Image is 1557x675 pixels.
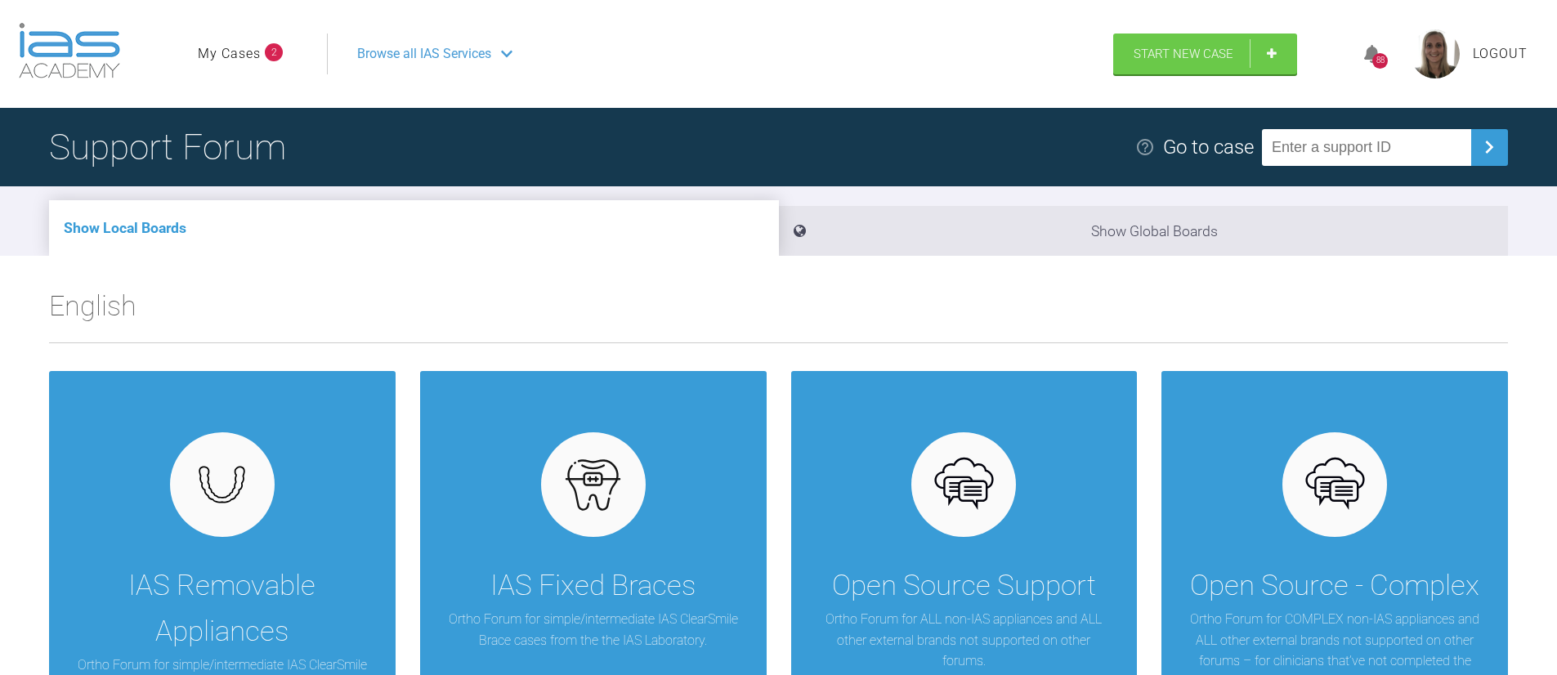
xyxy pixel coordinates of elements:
img: fixed.9f4e6236.svg [562,454,624,516]
div: IAS Removable Appliances [74,563,371,655]
li: Show Local Boards [49,200,779,256]
img: logo-light.3e3ef733.png [19,23,120,78]
img: profile.png [1411,29,1460,78]
span: Browse all IAS Services [357,43,491,65]
p: Ortho Forum for simple/intermediate IAS ClearSmile Brace cases from the the IAS Laboratory. [445,609,742,650]
span: 2 [265,43,283,61]
div: Open Source - Complex [1190,563,1479,609]
div: Go to case [1163,132,1254,163]
li: Show Global Boards [779,206,1509,256]
div: Open Source Support [832,563,1096,609]
a: My Cases [198,43,261,65]
span: Start New Case [1134,47,1233,61]
p: Ortho Forum for ALL non-IAS appliances and ALL other external brands not supported on other forums. [816,609,1113,672]
img: chevronRight.28bd32b0.svg [1476,134,1502,160]
img: removables.927eaa4e.svg [190,461,253,508]
img: opensource.6e495855.svg [933,454,995,516]
img: opensource.6e495855.svg [1304,454,1367,516]
input: Enter a support ID [1262,129,1471,166]
a: Logout [1473,43,1528,65]
h1: Support Forum [49,118,286,176]
img: help.e70b9f3d.svg [1135,137,1155,157]
div: IAS Fixed Braces [490,563,696,609]
div: 88 [1372,53,1388,69]
h2: English [49,284,1508,342]
a: Start New Case [1113,34,1297,74]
